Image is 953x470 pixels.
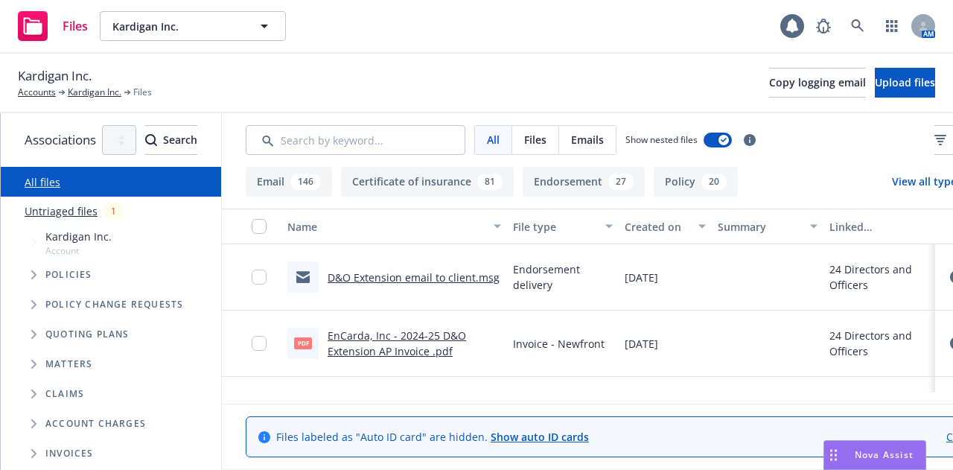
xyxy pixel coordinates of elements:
[328,328,466,358] a: EnCarda, Inc - 2024-25 D&O Extension AP Invoice .pdf
[45,244,112,257] span: Account
[45,330,130,339] span: Quoting plans
[145,125,197,155] button: SearchSearch
[45,270,92,279] span: Policies
[45,419,146,428] span: Account charges
[103,203,124,220] div: 1
[133,86,152,99] span: Files
[45,360,92,369] span: Matters
[287,219,485,235] div: Name
[246,125,465,155] input: Search by keyword...
[875,68,935,98] button: Upload files
[63,20,88,32] span: Files
[25,130,96,150] span: Associations
[25,203,98,219] a: Untriaged files
[625,270,658,285] span: [DATE]
[809,11,838,41] a: Report a Bug
[25,175,60,189] a: All files
[294,337,312,349] span: pdf
[855,448,914,461] span: Nova Assist
[769,68,866,98] button: Copy logging email
[829,261,929,293] div: 24 Directors and Officers
[45,229,112,244] span: Kardigan Inc.
[18,66,92,86] span: Kardigan Inc.
[875,75,935,89] span: Upload files
[252,270,267,285] input: Toggle Row Selected
[619,209,712,244] button: Created on
[524,132,546,147] span: Files
[625,219,689,235] div: Created on
[252,336,267,351] input: Toggle Row Selected
[877,11,907,41] a: Switch app
[487,132,500,147] span: All
[507,209,619,244] button: File type
[45,390,84,398] span: Claims
[829,219,929,235] div: Linked associations
[290,174,321,190] div: 146
[246,167,332,197] button: Email
[252,219,267,234] input: Select all
[145,134,157,146] svg: Search
[654,167,738,197] button: Policy
[12,5,94,47] a: Files
[769,75,866,89] span: Copy logging email
[276,429,589,445] span: Files labeled as "Auto ID card" are hidden.
[513,261,613,293] span: Endorsement delivery
[718,219,801,235] div: Summary
[68,86,121,99] a: Kardigan Inc.
[823,209,935,244] button: Linked associations
[625,336,658,352] span: [DATE]
[281,209,507,244] button: Name
[843,11,873,41] a: Search
[145,126,197,154] div: Search
[1,226,221,469] div: Tree Example
[571,132,604,147] span: Emails
[45,449,94,458] span: Invoices
[712,209,823,244] button: Summary
[625,133,698,146] span: Show nested files
[829,328,929,359] div: 24 Directors and Officers
[477,174,503,190] div: 81
[513,219,596,235] div: File type
[513,336,605,352] span: Invoice - Newfront
[823,440,926,470] button: Nova Assist
[328,270,500,285] a: D&O Extension email to client.msg
[491,430,589,444] a: Show auto ID cards
[824,441,843,469] div: Drag to move
[608,174,634,190] div: 27
[112,19,241,34] span: Kardigan Inc.
[45,300,183,309] span: Policy change requests
[18,86,56,99] a: Accounts
[523,167,645,197] button: Endorsement
[100,11,286,41] button: Kardigan Inc.
[701,174,727,190] div: 20
[341,167,514,197] button: Certificate of insurance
